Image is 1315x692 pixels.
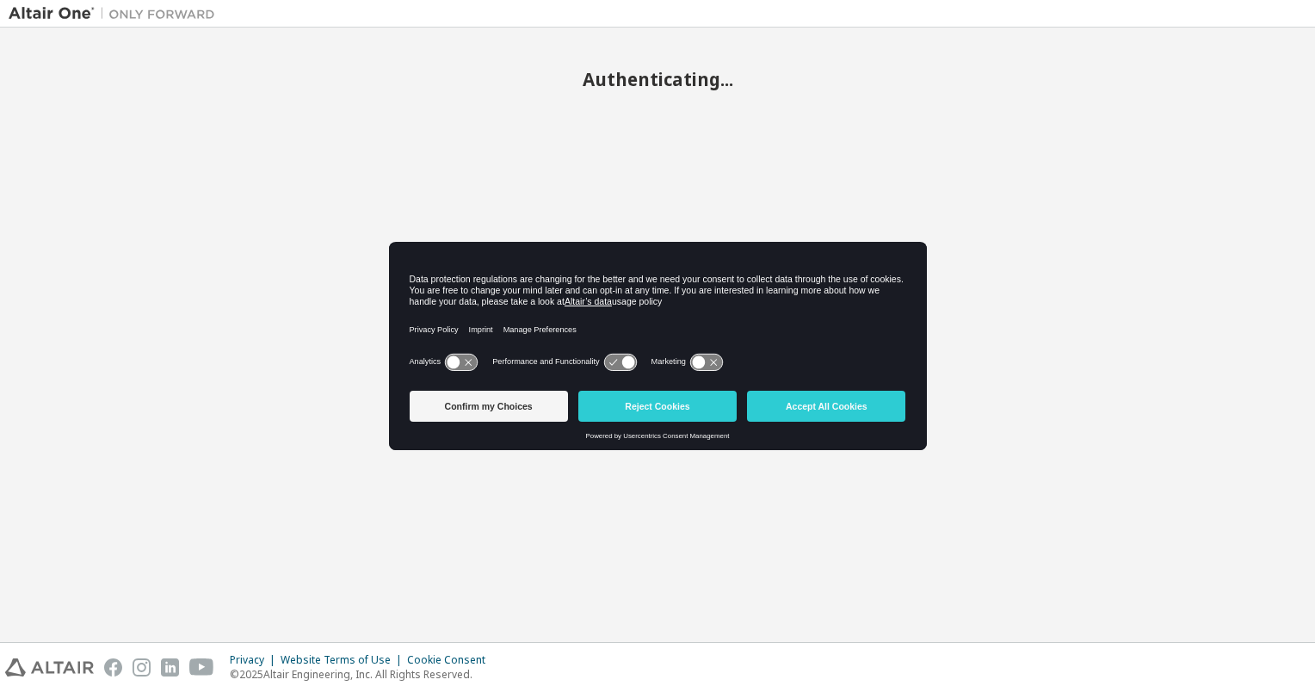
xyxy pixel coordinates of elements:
img: youtube.svg [189,658,214,677]
div: Cookie Consent [407,653,496,667]
img: instagram.svg [133,658,151,677]
div: Website Terms of Use [281,653,407,667]
img: linkedin.svg [161,658,179,677]
h2: Authenticating... [9,68,1306,90]
img: altair_logo.svg [5,658,94,677]
img: Altair One [9,5,224,22]
div: Privacy [230,653,281,667]
img: facebook.svg [104,658,122,677]
p: © 2025 Altair Engineering, Inc. All Rights Reserved. [230,667,496,682]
